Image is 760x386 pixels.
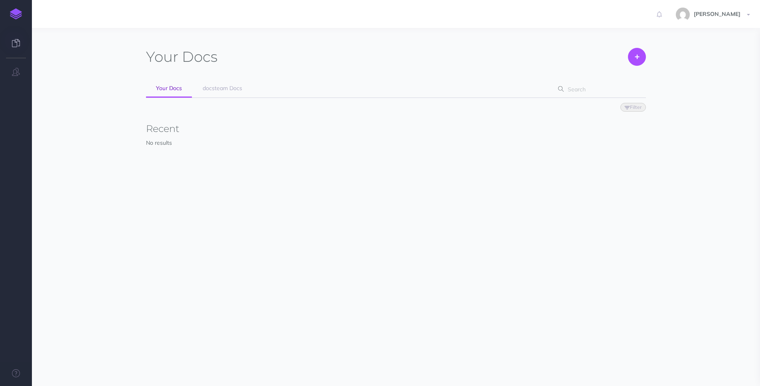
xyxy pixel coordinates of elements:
h3: Recent [146,124,646,134]
p: No results [146,138,646,147]
span: docsteam Docs [203,85,242,92]
span: [PERSON_NAME] [690,10,744,18]
button: Filter [620,103,646,112]
img: 21e142feef428a111d1e80b1ac78ce4f.jpg [676,8,690,22]
span: Your [146,48,178,65]
h1: Docs [146,48,217,66]
a: Your Docs [146,80,192,98]
input: Search [565,82,634,96]
a: docsteam Docs [193,80,252,97]
img: logo-mark.svg [10,8,22,20]
span: Your Docs [156,85,182,92]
